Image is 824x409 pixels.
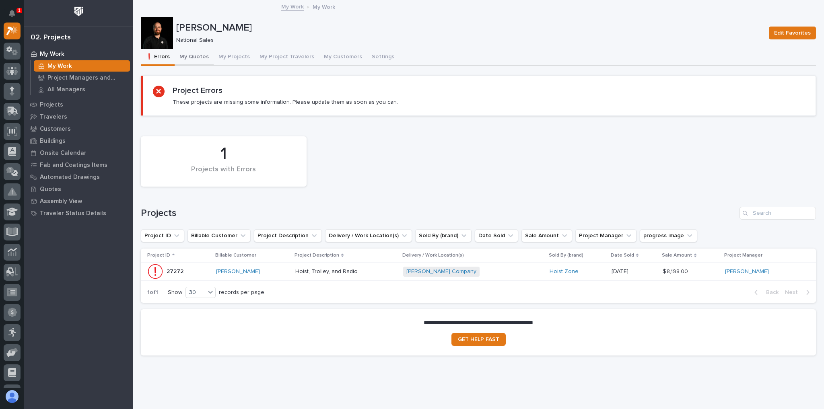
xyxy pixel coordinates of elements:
[40,51,64,58] p: My Work
[47,63,72,70] p: My Work
[154,165,293,182] div: Projects with Errors
[176,37,759,44] p: National Sales
[31,60,133,72] a: My Work
[187,229,251,242] button: Billable Customer
[141,208,736,219] h1: Projects
[31,72,133,83] a: Project Managers and Engineers
[47,74,127,82] p: Project Managers and Engineers
[24,111,133,123] a: Travelers
[141,229,184,242] button: Project ID
[521,229,572,242] button: Sale Amount
[774,28,811,38] span: Edit Favorites
[725,268,769,275] a: [PERSON_NAME]
[281,2,304,11] a: My Work
[141,283,165,302] p: 1 of 1
[254,229,322,242] button: Project Description
[40,101,63,109] p: Projects
[173,86,222,95] h2: Project Errors
[458,337,499,342] span: GET HELP FAST
[40,162,107,169] p: Fab and Coatings Items
[214,49,255,66] button: My Projects
[24,48,133,60] a: My Work
[167,267,185,275] p: 27272
[402,251,464,260] p: Delivery / Work Location(s)
[18,8,21,13] p: 1
[255,49,319,66] button: My Project Travelers
[31,84,133,95] a: All Managers
[769,27,816,39] button: Edit Favorites
[10,10,21,23] div: Notifications1
[550,268,579,275] a: Hoist Zone
[612,268,657,275] p: [DATE]
[313,2,335,11] p: My Work
[147,251,170,260] p: Project ID
[4,388,21,405] button: users-avatar
[31,33,71,42] div: 02. Projects
[176,22,762,34] p: [PERSON_NAME]
[71,4,86,19] img: Workspace Logo
[24,207,133,219] a: Traveler Status Details
[782,289,816,296] button: Next
[724,251,762,260] p: Project Manager
[175,49,214,66] button: My Quotes
[40,198,82,205] p: Assembly View
[640,229,697,242] button: progress image
[24,159,133,171] a: Fab and Coatings Items
[40,150,87,157] p: Onsite Calendar
[168,289,182,296] p: Show
[24,123,133,135] a: Customers
[216,268,260,275] a: [PERSON_NAME]
[40,174,100,181] p: Automated Drawings
[141,49,175,66] button: ❗ Errors
[475,229,518,242] button: Date Sold
[173,99,398,106] p: These projects are missing some information. Please update them as soon as you can.
[761,289,779,296] span: Back
[24,135,133,147] a: Buildings
[4,5,21,22] button: Notifications
[740,207,816,220] input: Search
[24,99,133,111] a: Projects
[662,251,692,260] p: Sale Amount
[575,229,637,242] button: Project Manager
[154,144,293,164] div: 1
[748,289,782,296] button: Back
[406,268,476,275] a: [PERSON_NAME] Company
[186,288,205,297] div: 30
[295,251,339,260] p: Project Description
[611,251,634,260] p: Date Sold
[295,267,359,275] p: Hoist, Trolley, and Radio
[141,263,816,281] tr: 2727227272 [PERSON_NAME] Hoist, Trolley, and RadioHoist, Trolley, and Radio [PERSON_NAME] Company...
[40,186,61,193] p: Quotes
[24,183,133,195] a: Quotes
[40,210,106,217] p: Traveler Status Details
[663,267,690,275] p: $ 8,198.00
[24,147,133,159] a: Onsite Calendar
[40,125,71,133] p: Customers
[451,333,506,346] a: GET HELP FAST
[785,289,803,296] span: Next
[40,113,67,121] p: Travelers
[319,49,367,66] button: My Customers
[24,171,133,183] a: Automated Drawings
[549,251,583,260] p: Sold By (brand)
[215,251,256,260] p: Billable Customer
[325,229,412,242] button: Delivery / Work Location(s)
[367,49,399,66] button: Settings
[415,229,472,242] button: Sold By (brand)
[24,195,133,207] a: Assembly View
[219,289,264,296] p: records per page
[47,86,85,93] p: All Managers
[40,138,66,145] p: Buildings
